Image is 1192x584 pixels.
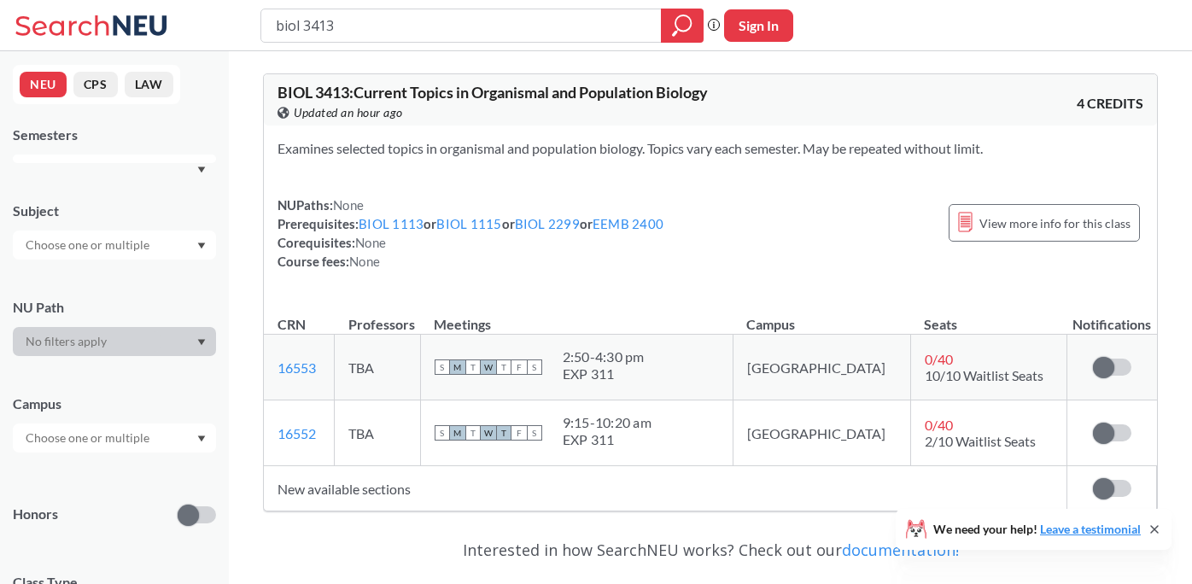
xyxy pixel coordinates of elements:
td: New available sections [264,466,1067,511]
span: T [465,425,481,441]
span: None [333,197,364,213]
button: Sign In [724,9,793,42]
span: We need your help! [933,523,1141,535]
svg: magnifying glass [672,14,692,38]
td: [GEOGRAPHIC_DATA] [733,400,910,466]
section: Examines selected topics in organismal and population biology. Topics vary each semester. May be ... [278,139,1143,158]
th: Meetings [420,298,733,335]
div: Dropdown arrow [13,423,216,453]
th: Notifications [1067,298,1157,335]
th: Professors [335,298,420,335]
input: Choose one or multiple [17,428,161,448]
span: View more info for this class [979,213,1131,234]
span: 0 / 40 [925,351,953,367]
a: BIOL 1115 [436,216,501,231]
th: Campus [733,298,910,335]
span: S [435,425,450,441]
td: [GEOGRAPHIC_DATA] [733,335,910,400]
a: 16552 [278,425,316,441]
div: magnifying glass [661,9,704,43]
div: Dropdown arrow [13,231,216,260]
span: W [481,359,496,375]
div: EXP 311 [563,431,652,448]
input: Class, professor, course number, "phrase" [274,11,649,40]
a: documentation! [842,540,959,560]
th: Seats [910,298,1067,335]
a: BIOL 2299 [515,216,580,231]
div: Subject [13,201,216,220]
a: BIOL 1113 [359,216,424,231]
p: Honors [13,505,58,524]
input: Choose one or multiple [17,235,161,255]
div: CRN [278,315,306,334]
button: CPS [73,72,118,97]
a: Leave a testimonial [1040,522,1141,536]
div: NUPaths: Prerequisites: or or or Corequisites: Course fees: [278,196,663,271]
span: None [349,254,380,269]
span: Updated an hour ago [294,103,403,122]
span: S [527,425,542,441]
div: Campus [13,394,216,413]
span: None [355,235,386,250]
span: 4 CREDITS [1077,94,1143,113]
span: M [450,425,465,441]
div: 2:50 - 4:30 pm [563,348,645,365]
button: NEU [20,72,67,97]
span: 10/10 Waitlist Seats [925,367,1043,383]
span: F [511,425,527,441]
svg: Dropdown arrow [197,242,206,249]
span: T [465,359,481,375]
span: M [450,359,465,375]
span: W [481,425,496,441]
span: T [496,425,511,441]
span: BIOL 3413 : Current Topics in Organismal and Population Biology [278,83,708,102]
a: 16553 [278,359,316,376]
span: S [435,359,450,375]
div: 9:15 - 10:20 am [563,414,652,431]
span: T [496,359,511,375]
svg: Dropdown arrow [197,435,206,442]
span: 0 / 40 [925,417,953,433]
div: NU Path [13,298,216,317]
button: LAW [125,72,173,97]
div: Dropdown arrow [13,327,216,356]
svg: Dropdown arrow [197,166,206,173]
svg: Dropdown arrow [197,339,206,346]
span: 2/10 Waitlist Seats [925,433,1036,449]
td: TBA [335,335,420,400]
div: Interested in how SearchNEU works? Check out our [263,525,1158,575]
div: Semesters [13,126,216,144]
td: TBA [335,400,420,466]
div: EXP 311 [563,365,645,383]
span: S [527,359,542,375]
span: F [511,359,527,375]
a: EEMB 2400 [593,216,663,231]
